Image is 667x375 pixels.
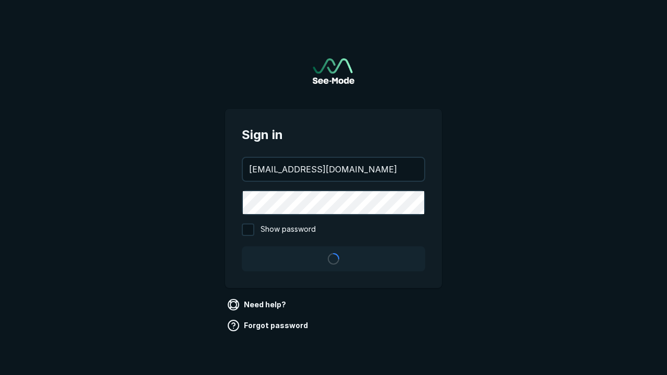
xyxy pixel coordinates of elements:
a: Go to sign in [313,58,354,84]
span: Show password [261,223,316,236]
span: Sign in [242,126,425,144]
a: Need help? [225,296,290,313]
a: Forgot password [225,317,312,334]
img: See-Mode Logo [313,58,354,84]
input: your@email.com [243,158,424,181]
